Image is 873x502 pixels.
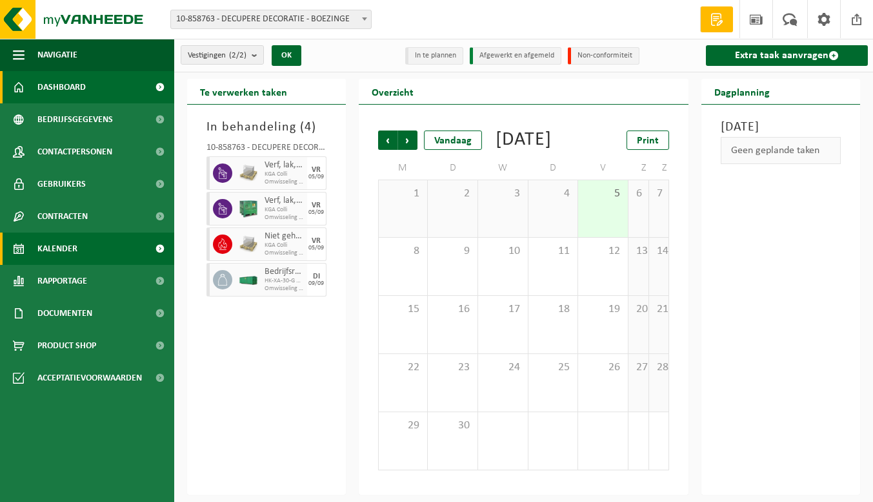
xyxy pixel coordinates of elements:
[305,121,312,134] span: 4
[405,47,463,65] li: In te plannen
[312,166,321,174] div: VR
[585,244,621,258] span: 12
[265,249,304,257] span: Omwisseling op aanvraag (excl. voorrijkost)
[385,187,421,201] span: 1
[37,265,87,297] span: Rapportage
[37,329,96,362] span: Product Shop
[635,361,642,375] span: 27
[239,199,258,218] img: PB-HB-1400-HPE-GN-01
[434,244,471,258] span: 9
[265,206,304,214] span: KGA Colli
[478,156,528,180] td: W
[485,244,521,258] span: 10
[265,277,304,285] span: HK-XA-30-G gemengd bedrijfsrestafval
[265,231,304,242] span: Niet gehalogeneerde solventen - hoogcalorisch in kleinverpakking
[721,118,841,137] h3: [DATE]
[496,131,552,150] div: [DATE]
[434,361,471,375] span: 23
[656,244,663,258] span: 14
[635,244,642,258] span: 13
[37,136,112,168] span: Contactpersonen
[265,285,304,293] span: Omwisseling op aanvraag
[206,143,326,156] div: 10-858763 - DECUPERE DECORATIE - BOEZINGE
[313,273,320,280] div: DI
[265,178,304,186] span: Omwisseling op aanvraag (excl. voorrijkost)
[265,171,304,178] span: KGA Colli
[37,39,77,71] span: Navigatie
[568,47,639,65] li: Non-conformiteit
[434,187,471,201] span: 2
[308,209,324,216] div: 05/09
[265,160,304,171] span: Verf, lak, vernis, lijm en inkt, industrieel in kleinverpakking
[385,302,421,317] span: 15
[635,302,642,317] span: 20
[37,71,86,103] span: Dashboard
[585,187,621,201] span: 5
[656,187,663,201] span: 7
[721,137,841,164] div: Geen geplande taken
[535,361,572,375] span: 25
[37,200,88,233] span: Contracten
[229,51,246,59] count: (2/2)
[181,45,264,65] button: Vestigingen(2/2)
[37,297,92,329] span: Documenten
[312,237,321,245] div: VR
[635,187,642,201] span: 6
[378,131,397,150] span: Vorige
[628,156,649,180] td: Z
[265,214,304,222] span: Omwisseling op aanvraag (excl. voorrijkost)
[308,280,324,287] div: 09/09
[308,174,324,180] div: 05/09
[385,361,421,375] span: 22
[206,118,326,137] h3: In behandeling ( )
[485,187,521,201] span: 3
[424,131,482,150] div: Vandaag
[528,156,579,180] td: D
[37,103,113,136] span: Bedrijfsgegevens
[398,131,417,150] span: Volgende
[265,267,304,277] span: Bedrijfsrestafval
[535,187,572,201] span: 4
[37,168,86,200] span: Gebruikers
[265,196,304,206] span: Verf, lak, vernis, lijm en inkt, industrieel in kleinverpakking
[37,233,77,265] span: Kalender
[627,131,669,150] a: Print
[239,235,258,254] img: LP-PA-00000-WDN-11
[188,46,246,65] span: Vestigingen
[378,156,428,180] td: M
[470,47,561,65] li: Afgewerkt en afgemeld
[308,245,324,251] div: 05/09
[272,45,301,66] button: OK
[485,361,521,375] span: 24
[535,244,572,258] span: 11
[428,156,478,180] td: D
[239,163,258,183] img: LP-PA-00000-WDN-11
[434,302,471,317] span: 16
[649,156,670,180] td: Z
[312,202,321,209] div: VR
[170,10,372,29] span: 10-858763 - DECUPERE DECORATIE - BOEZINGE
[701,79,783,104] h2: Dagplanning
[656,302,663,317] span: 21
[385,244,421,258] span: 8
[359,79,426,104] h2: Overzicht
[239,275,258,285] img: HK-XA-30-GN-00
[585,302,621,317] span: 19
[265,242,304,249] span: KGA Colli
[706,45,868,66] a: Extra taak aanvragen
[171,10,371,28] span: 10-858763 - DECUPERE DECORATIE - BOEZINGE
[187,79,300,104] h2: Te verwerken taken
[37,362,142,394] span: Acceptatievoorwaarden
[585,361,621,375] span: 26
[535,302,572,317] span: 18
[656,361,663,375] span: 28
[578,156,628,180] td: V
[637,136,659,146] span: Print
[485,302,521,317] span: 17
[434,419,471,433] span: 30
[385,419,421,433] span: 29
